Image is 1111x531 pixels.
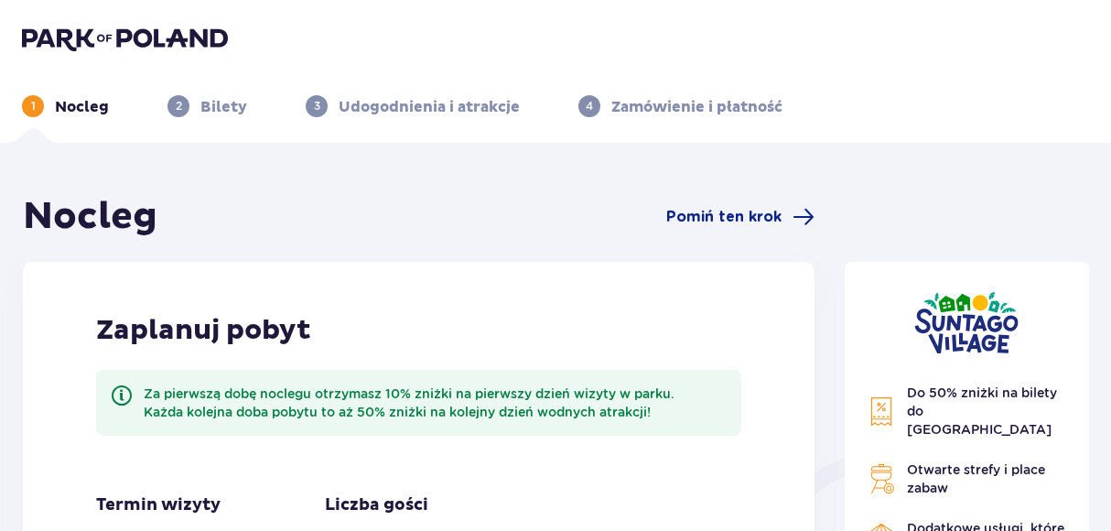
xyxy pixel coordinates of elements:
img: Discount Icon [867,396,896,427]
div: Za pierwszą dobę noclegu otrzymasz 10% zniżki na pierwszy dzień wizyty w parku. Każda kolejna dob... [144,385,727,421]
a: Pomiń ten krok [666,206,814,228]
img: Suntago Village [914,291,1019,354]
span: Otwarte strefy i place zabaw [907,462,1045,495]
p: Zamówienie i płatność [611,97,782,117]
p: 1 [31,98,36,114]
p: Termin wizyty [96,494,221,516]
span: Do 50% zniżki na bilety do [GEOGRAPHIC_DATA] [907,385,1057,437]
p: 3 [314,98,320,114]
h1: Nocleg [23,194,157,240]
p: 2 [176,98,182,114]
p: Liczba gości [325,494,428,516]
span: Pomiń ten krok [666,207,782,227]
p: 4 [586,98,593,114]
img: Grill Icon [867,464,896,493]
p: Zaplanuj pobyt [96,313,311,348]
p: Udogodnienia i atrakcje [339,97,520,117]
p: Nocleg [55,97,109,117]
img: Park of Poland logo [22,26,228,51]
p: Bilety [200,97,247,117]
